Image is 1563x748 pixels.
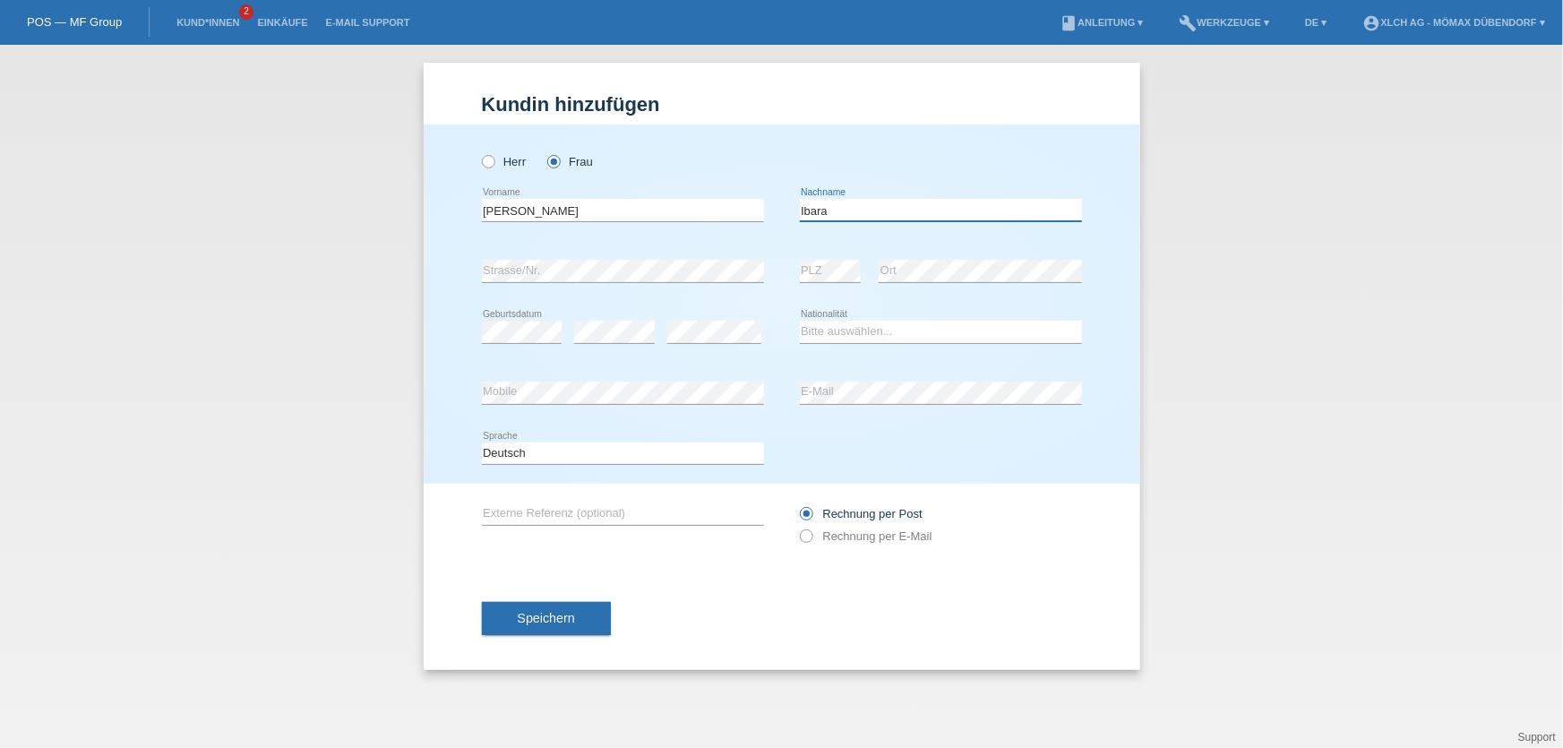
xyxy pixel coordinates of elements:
[317,17,419,28] a: E-Mail Support
[1171,17,1279,28] a: buildWerkzeuge ▾
[1051,17,1152,28] a: bookAnleitung ▾
[547,155,593,168] label: Frau
[1354,17,1554,28] a: account_circleXLCH AG - Mömax Dübendorf ▾
[482,602,611,636] button: Speichern
[1363,14,1381,32] i: account_circle
[800,529,932,543] label: Rechnung per E-Mail
[800,507,923,520] label: Rechnung per Post
[482,155,527,168] label: Herr
[482,93,1082,116] h1: Kundin hinzufügen
[518,611,575,625] span: Speichern
[248,17,316,28] a: Einkäufe
[239,4,253,20] span: 2
[800,529,812,552] input: Rechnung per E-Mail
[547,155,559,167] input: Frau
[800,507,812,529] input: Rechnung per Post
[1518,731,1556,744] a: Support
[1060,14,1078,32] i: book
[1296,17,1335,28] a: DE ▾
[27,15,122,29] a: POS — MF Group
[482,155,494,167] input: Herr
[167,17,248,28] a: Kund*innen
[1180,14,1198,32] i: build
